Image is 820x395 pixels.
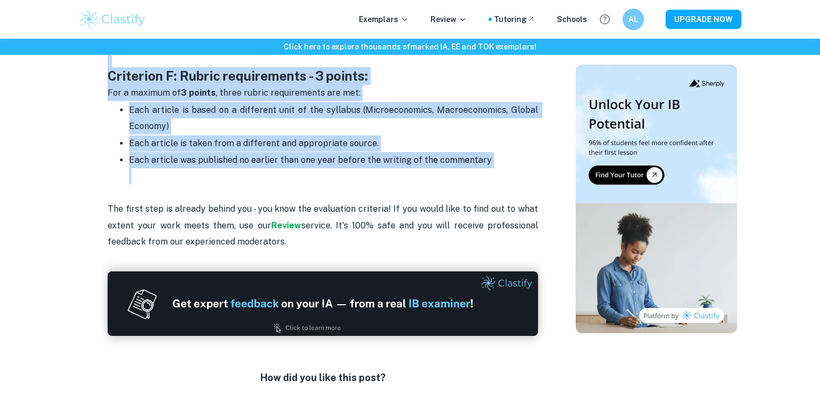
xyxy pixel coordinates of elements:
[79,9,147,30] img: Clastify logo
[627,13,640,25] h6: AL
[108,68,368,83] strong: Criterion F: Rubric requirements - 3 points:
[359,13,409,25] p: Exemplars
[108,271,538,336] img: Ad
[494,13,535,25] a: Tutoring
[181,88,216,98] strong: 3 points
[2,41,818,53] h6: Click here to explore thousands of marked IA, EE and TOK exemplars !
[271,220,301,231] a: Review
[623,9,644,30] button: AL
[260,370,386,385] h6: How did you like this post?
[129,138,379,148] span: Each article is taken from a different and appropriate source.
[430,13,467,25] p: Review
[576,64,737,333] img: Thumbnail
[557,13,587,25] a: Schools
[129,105,540,131] span: Each article is based on a different unit of the syllabus (Microeconomics, Macroeconomics, Global...
[108,185,538,250] p: The first step is already behind you - you know the evaluation criteria! If you would like to fin...
[129,155,492,165] span: Each article was published no earlier than one year before the writing of the commentary
[108,88,360,98] span: For a maximum of , three rubric requirements are met:
[666,10,741,29] button: UPGRADE NOW
[596,10,614,28] button: Help and Feedback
